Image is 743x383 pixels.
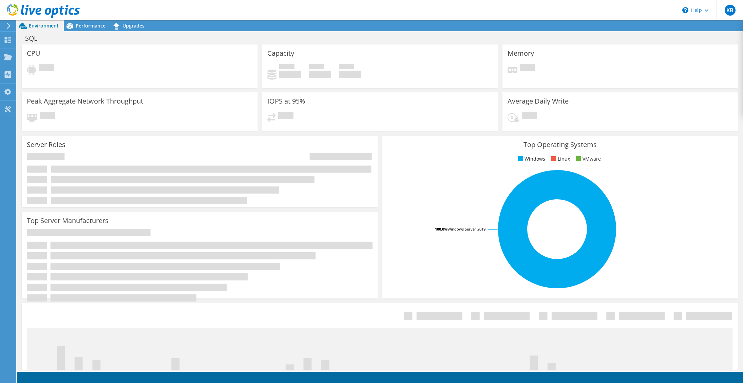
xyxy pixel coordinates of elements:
li: Linux [550,155,570,163]
h3: IOPS at 95% [267,97,305,105]
h4: 0 GiB [279,71,301,78]
span: Pending [520,64,535,73]
li: Windows [516,155,545,163]
h3: Peak Aggregate Network Throughput [27,97,143,105]
h4: 0 GiB [309,71,331,78]
h3: Top Server Manufacturers [27,217,109,224]
span: Performance [76,22,106,29]
tspan: Windows Server 2019 [447,226,485,232]
tspan: 100.0% [435,226,447,232]
span: Pending [39,64,54,73]
span: KB [725,5,736,16]
h3: Top Operating Systems [387,141,733,148]
span: Pending [278,112,293,121]
span: Upgrades [122,22,145,29]
span: Free [309,64,324,71]
h1: SQL [22,35,48,42]
span: Environment [29,22,59,29]
span: Pending [40,112,55,121]
h4: 0 GiB [339,71,361,78]
h3: Capacity [267,50,294,57]
h3: Average Daily Write [508,97,569,105]
span: Total [339,64,354,71]
span: Pending [522,112,537,121]
h3: Memory [508,50,534,57]
svg: \n [682,7,688,13]
span: Used [279,64,294,71]
h3: CPU [27,50,40,57]
h3: Server Roles [27,141,65,148]
li: VMware [574,155,601,163]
